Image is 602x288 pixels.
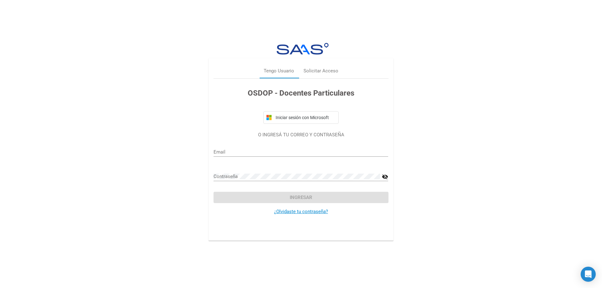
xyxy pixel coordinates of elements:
[581,267,596,282] div: Open Intercom Messenger
[214,131,388,139] p: O INGRESÁ TU CORREO Y CONTRASEÑA
[290,195,312,200] span: Ingresar
[304,67,338,75] div: Solicitar Acceso
[274,209,328,214] a: ¿Olvidaste tu contraseña?
[264,67,294,75] div: Tengo Usuario
[274,115,336,120] span: Iniciar sesión con Microsoft
[382,173,388,181] mat-icon: visibility_off
[214,87,388,99] h3: OSDOP - Docentes Particulares
[263,111,339,124] button: Iniciar sesión con Microsoft
[214,192,388,203] button: Ingresar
